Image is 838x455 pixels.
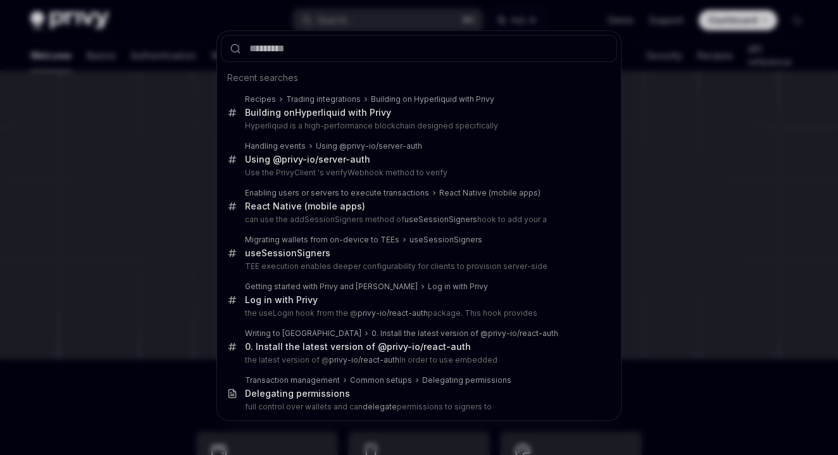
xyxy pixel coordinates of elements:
div: Building on liquid with Privy [245,107,391,118]
div: Using @ [245,154,370,165]
p: Hyperliquid is a high-performance blockchain designed specifically [245,121,591,131]
p: can use the addSessionSigners method of hook to add your a [245,215,591,225]
span: Recent searches [227,72,298,84]
div: Recipes [245,94,276,104]
div: React Native (mobile apps) [245,201,365,212]
b: privy-io/react-auth [387,341,471,352]
b: privy-io/react-auth [488,328,558,338]
div: Common setups [350,375,412,385]
div: Transaction management [245,375,340,385]
p: full control over wallets and can permissions to signers to [245,402,591,412]
div: 0. Install the latest version of @ [245,341,471,352]
div: Trading integrations [286,94,361,104]
div: React Native (mobile apps) [439,188,541,198]
div: Enabling users or servers to execute transactions [245,188,429,198]
div: Handling events [245,141,306,151]
p: the latest version of @ In order to use embedded [245,355,591,365]
b: useSessionSigners [245,247,330,258]
div: Building on Hyperliquid with Privy [371,94,494,104]
div: Delegating permissions [245,388,350,399]
b: useSessionSigners [410,235,482,244]
div: Log in with Privy [428,282,488,292]
div: Log in with Privy [245,294,318,306]
p: TEE execution enables deeper configurability for clients to provision server-side [245,261,591,271]
div: Delegating permissions [422,375,511,385]
b: privy-io/server-auth [282,154,370,165]
p: Use the PrivyClient 's verifyWebhook method to verify [245,168,591,178]
b: useSessionSigners [404,215,477,224]
b: privy-io/react-auth [358,308,428,318]
div: Migrating wallets from on-device to TEEs [245,235,399,245]
b: privy-io/react-auth [329,355,399,365]
div: 0. Install the latest version of @ [372,328,558,339]
b: Hyper [295,107,321,118]
div: Using @ [316,141,422,151]
div: Writing to [GEOGRAPHIC_DATA] [245,328,361,339]
b: delegate [363,402,397,411]
b: privy-io/server-auth [347,141,422,151]
p: the useLogin hook from the @ package. This hook provides [245,308,591,318]
div: Getting started with Privy and [PERSON_NAME] [245,282,418,292]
